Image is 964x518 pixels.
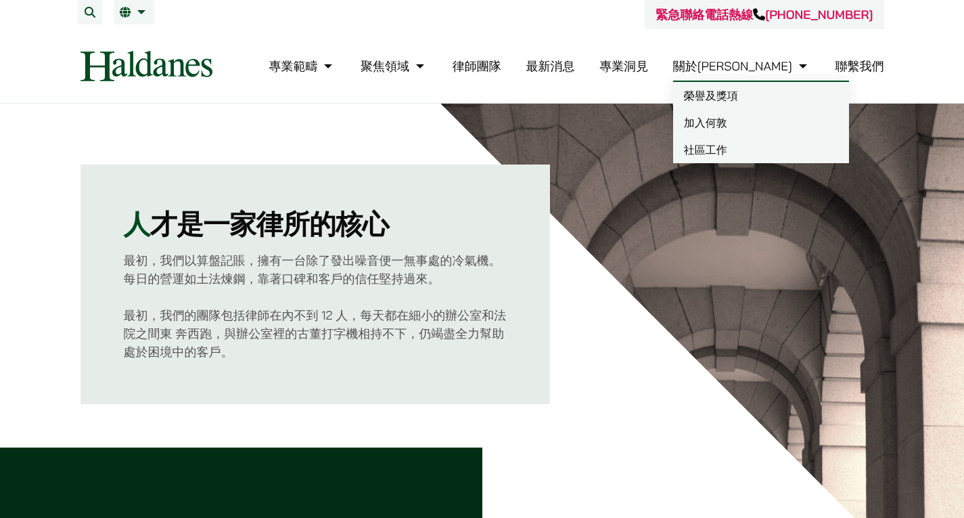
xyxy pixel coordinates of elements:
a: 榮譽及獎項 [673,82,849,109]
mark: 人 [124,207,150,242]
a: 專業洞見 [599,58,648,74]
a: 最新消息 [526,58,574,74]
a: 關於何敦 [673,58,810,74]
a: 加入何敦 [673,109,849,136]
img: Logo of Haldanes [81,51,212,81]
p: 最初，我們的團隊包括律師在內不到 12 人，每天都在細小的辦公室和法院之間東 奔西跑，與辦公室裡的古董打字機相持不下，仍竭盡全力幫助處於困境中的客戶。 [124,306,507,361]
a: 社區工作 [673,136,849,163]
p: 最初，我們以算盤記賬，擁有一台除了發出噪音便一無事處的冷氣機。每日的營運如土法煉鋼，靠著口碑和客戶的信任堅持過來。 [124,251,507,288]
a: 聚焦領域 [361,58,428,74]
a: 聯繫我們 [835,58,884,74]
a: 專業範疇 [269,58,336,74]
h2: 才是一家律所的核心 [124,208,507,240]
a: 律師團隊 [453,58,501,74]
a: 緊急聯絡電話熱線[PHONE_NUMBER] [656,7,873,22]
a: 繁 [120,7,149,18]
